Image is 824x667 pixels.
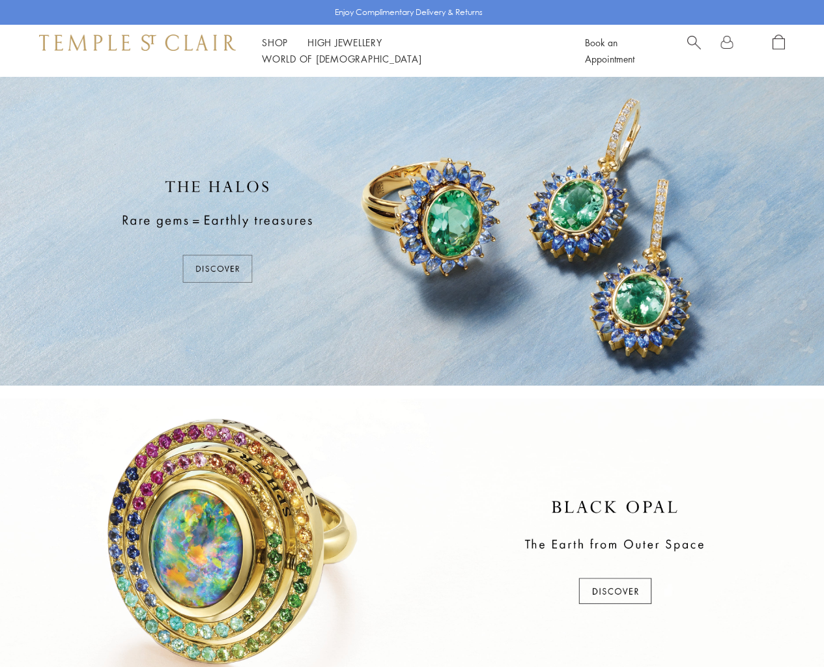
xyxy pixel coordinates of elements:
nav: Main navigation [262,35,556,67]
p: Enjoy Complimentary Delivery & Returns [335,6,483,19]
img: Temple St. Clair [39,35,236,50]
a: High JewelleryHigh Jewellery [307,36,382,49]
a: World of [DEMOGRAPHIC_DATA]World of [DEMOGRAPHIC_DATA] [262,52,421,65]
a: ShopShop [262,36,288,49]
a: Open Shopping Bag [773,35,785,67]
a: Book an Appointment [585,36,634,65]
a: Search [687,35,701,67]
